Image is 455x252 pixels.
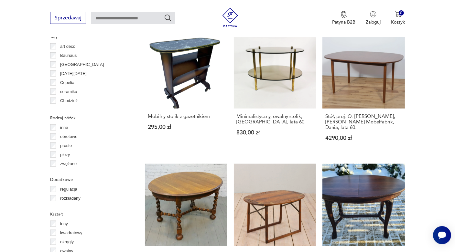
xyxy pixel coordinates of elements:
[325,135,402,141] p: 4290,00 zł
[148,124,224,130] p: 295,00 zł
[60,97,78,104] p: Chodzież
[50,114,129,121] p: Rodzaj nóżek
[391,11,405,25] button: 0Koszyk
[148,114,224,119] h3: Mobilny stolik z gazetnikiem
[50,211,129,218] p: Kształt
[341,11,347,18] img: Ikona medalu
[164,14,172,22] button: Szukaj
[370,11,376,17] img: Ikonka użytkownika
[60,238,74,246] p: okrągły
[60,151,70,158] p: płozy
[60,70,87,77] p: [DATE][DATE]
[60,79,74,86] p: Cepelia
[60,88,77,95] p: ceramika
[366,11,381,25] button: Zaloguj
[332,11,355,25] button: Patyna B2B
[60,61,104,68] p: [GEOGRAPHIC_DATA]
[60,52,77,59] p: Bauhaus
[237,130,313,135] p: 830,00 zł
[237,114,313,125] h3: Minimalistyczny, owalny stolik, [GEOGRAPHIC_DATA], lata 60.
[60,229,82,236] p: kwadratowy
[221,8,240,27] img: Patyna - sklep z meblami i dekoracjami vintage
[60,160,77,167] p: zwężane
[332,19,355,25] p: Patyna B2B
[60,43,75,50] p: art deco
[60,106,76,113] p: Ćmielów
[325,114,402,130] h3: Stół, proj. O. [PERSON_NAME], [PERSON_NAME] Møbelfabrik, Dania, lata 60.
[399,10,404,16] div: 0
[234,26,316,153] a: Minimalistyczny, owalny stolik, Niemcy, lata 60.Minimalistyczny, owalny stolik, [GEOGRAPHIC_DATA]...
[50,12,86,24] button: Sprzedawaj
[60,133,77,140] p: obrotowe
[50,176,129,183] p: Dodatkowe
[366,19,381,25] p: Zaloguj
[60,195,81,202] p: rozkładany
[145,26,227,153] a: Mobilny stolik z gazetnikiemMobilny stolik z gazetnikiem295,00 zł
[60,186,77,193] p: regulacja
[433,226,451,244] iframe: Smartsupp widget button
[50,16,86,21] a: Sprzedawaj
[60,124,68,131] p: inne
[60,220,68,227] p: inny
[60,142,72,149] p: proste
[322,26,405,153] a: Stół, proj. O. Wanscher, Poul Jeppesens Møbelfabrik, Dania, lata 60.Stół, proj. O. [PERSON_NAME],...
[391,19,405,25] p: Koszyk
[395,11,401,17] img: Ikona koszyka
[332,11,355,25] a: Ikona medaluPatyna B2B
